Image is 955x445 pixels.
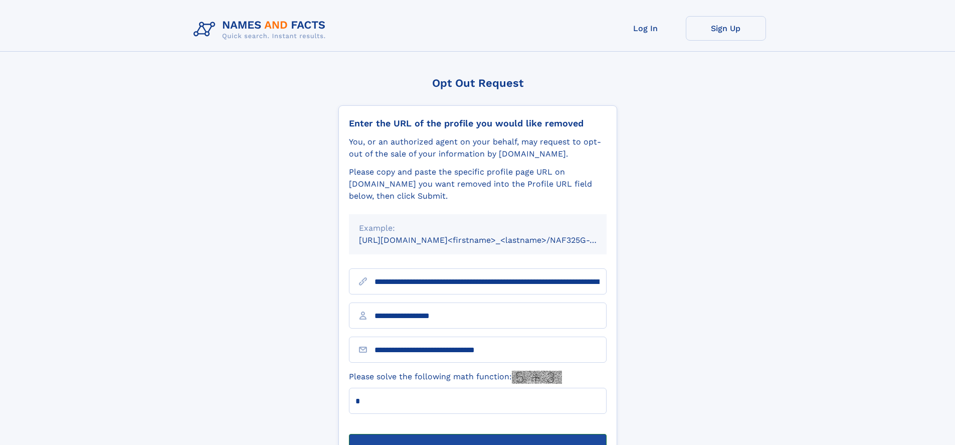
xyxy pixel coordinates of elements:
[338,77,617,89] div: Opt Out Request
[359,222,597,234] div: Example:
[349,166,607,202] div: Please copy and paste the specific profile page URL on [DOMAIN_NAME] you want removed into the Pr...
[349,136,607,160] div: You, or an authorized agent on your behalf, may request to opt-out of the sale of your informatio...
[349,371,562,384] label: Please solve the following math function:
[189,16,334,43] img: Logo Names and Facts
[349,118,607,129] div: Enter the URL of the profile you would like removed
[686,16,766,41] a: Sign Up
[359,235,626,245] small: [URL][DOMAIN_NAME]<firstname>_<lastname>/NAF325G-xxxxxxxx
[606,16,686,41] a: Log In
